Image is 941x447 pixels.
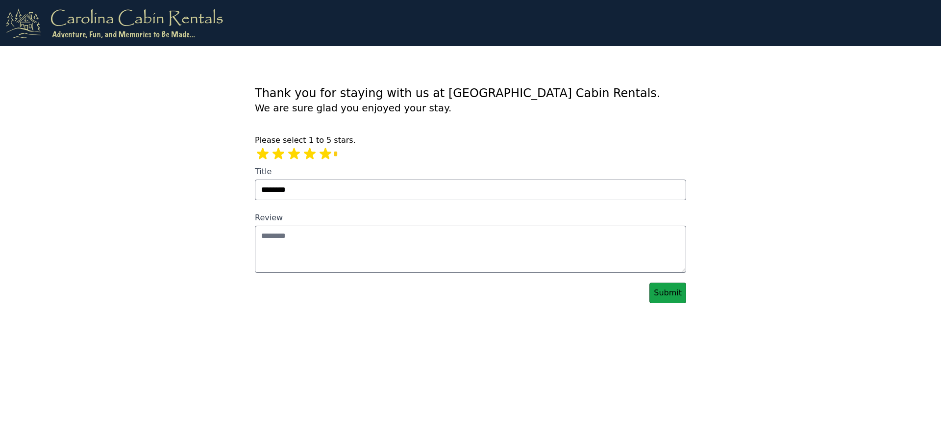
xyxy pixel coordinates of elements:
textarea: Review [255,226,686,273]
a: Submit [649,283,686,303]
span: Title [255,167,272,176]
input: Title [255,180,686,200]
p: We are sure glad you enjoyed your stay. [255,101,686,123]
img: logo.png [6,8,223,38]
h1: Thank you for staying with us at [GEOGRAPHIC_DATA] Cabin Rentals. [255,85,686,101]
span: Review [255,213,283,222]
p: Please select 1 to 5 stars. [255,134,686,146]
